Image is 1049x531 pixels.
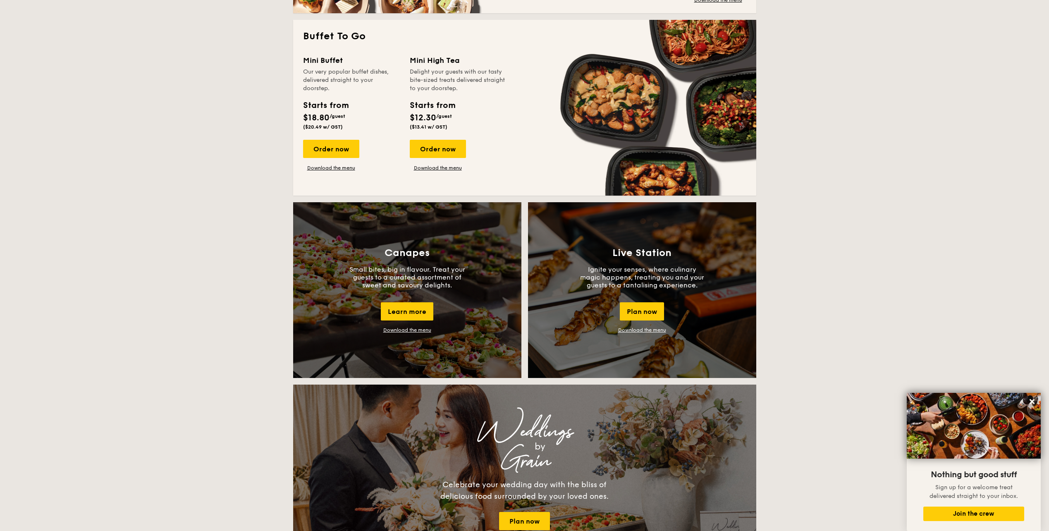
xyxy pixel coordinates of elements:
div: Order now [410,140,466,158]
span: $18.80 [303,113,330,123]
span: Nothing but good stuff [931,470,1017,480]
p: Ignite your senses, where culinary magic happens, treating you and your guests to a tantalising e... [580,265,704,289]
div: Our very popular buffet dishes, delivered straight to your doorstep. [303,68,400,93]
p: Small bites, big in flavour. Treat your guests to a curated assortment of sweet and savoury delig... [345,265,469,289]
div: Learn more [381,302,433,321]
div: Celebrate your wedding day with the bliss of delicious food surrounded by your loved ones. [432,479,618,502]
div: Mini High Tea [410,55,507,66]
div: by [397,439,683,454]
span: $12.30 [410,113,436,123]
span: Sign up for a welcome treat delivered straight to your inbox. [930,484,1018,500]
div: Starts from [303,99,348,112]
div: Order now [303,140,359,158]
h3: Canapes [385,247,430,259]
a: Download the menu [383,327,431,333]
a: Download the menu [410,165,466,171]
span: ($13.41 w/ GST) [410,124,447,130]
span: ($20.49 w/ GST) [303,124,343,130]
img: DSC07876-Edit02-Large.jpeg [907,393,1041,459]
a: Download the menu [618,327,666,333]
span: /guest [436,113,452,119]
a: Plan now [499,512,550,530]
div: Weddings [366,424,683,439]
h2: Buffet To Go [303,30,746,43]
h3: Live Station [612,247,671,259]
div: Grain [366,454,683,469]
div: Plan now [620,302,664,321]
div: Starts from [410,99,455,112]
span: /guest [330,113,345,119]
div: Delight your guests with our tasty bite-sized treats delivered straight to your doorstep. [410,68,507,93]
a: Download the menu [303,165,359,171]
button: Close [1025,395,1039,408]
button: Join the crew [923,507,1024,521]
div: Mini Buffet [303,55,400,66]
